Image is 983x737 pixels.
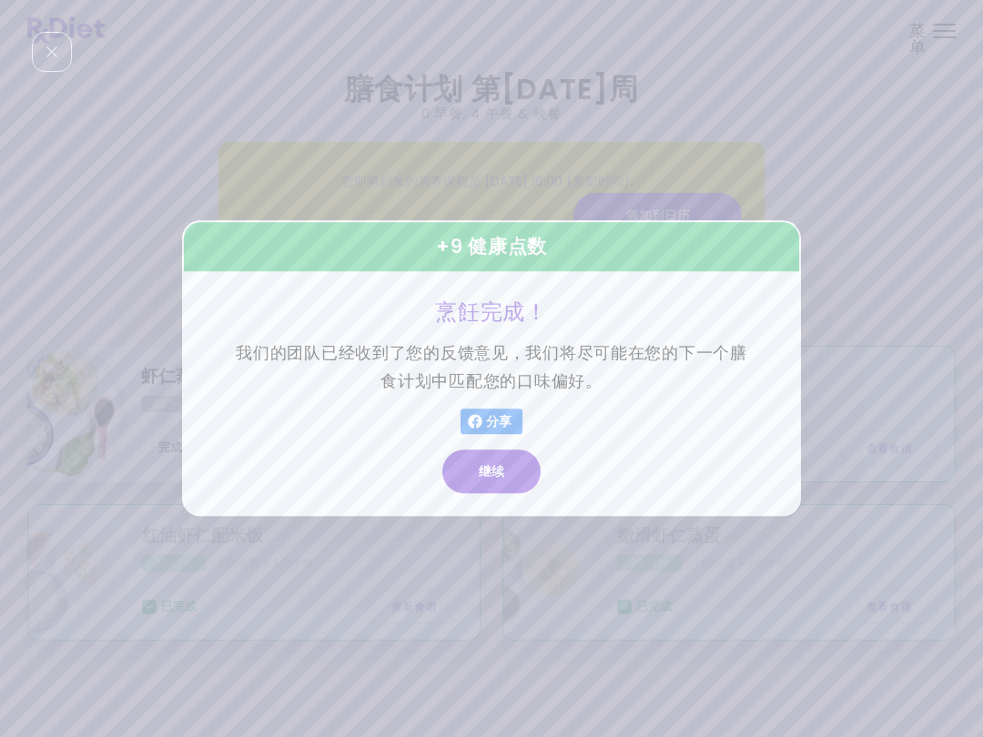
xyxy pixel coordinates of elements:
[442,450,541,494] button: 继续
[228,298,755,326] h3: 烹飪完成！
[182,220,801,273] div: + 9 健康点数
[482,415,515,429] span: 分享
[228,340,755,396] p: 我们的团队已经收到了您的反馈意见，我们将尽可能在您的下一个膳食计划中匹配您的口味偏好。
[32,32,72,72] div: 关闭
[461,409,522,435] button: 分享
